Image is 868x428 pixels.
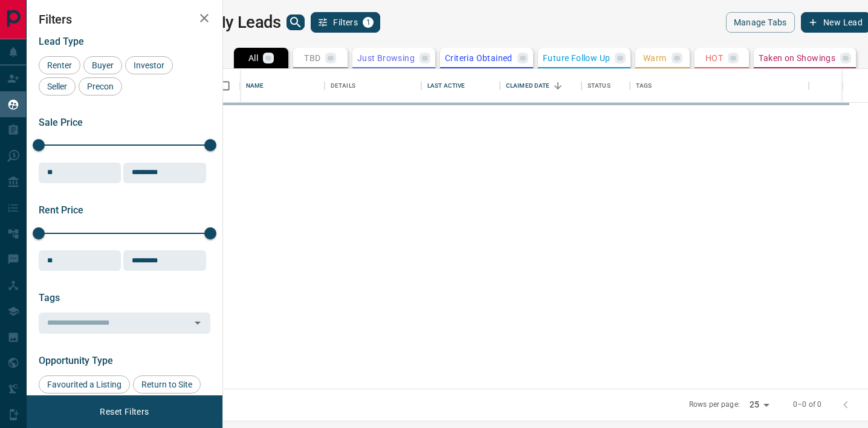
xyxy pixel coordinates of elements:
p: Warm [643,54,667,62]
div: Favourited a Listing [39,375,130,394]
span: Precon [83,82,118,91]
div: Buyer [83,56,122,74]
div: Tags [630,69,809,103]
div: Return to Site [133,375,201,394]
button: Sort [549,77,566,94]
button: Reset Filters [92,401,157,422]
button: search button [287,15,305,30]
div: Details [331,69,355,103]
span: Favourited a Listing [43,380,126,389]
button: Open [189,314,206,331]
span: 1 [364,18,372,27]
span: Rent Price [39,204,83,216]
span: Sale Price [39,117,83,128]
span: Return to Site [137,380,196,389]
span: Seller [43,82,71,91]
div: 25 [745,396,774,413]
div: Last Active [421,69,500,103]
h1: My Leads [212,13,281,32]
span: Opportunity Type [39,355,113,366]
div: Status [588,69,611,103]
span: Tags [39,292,60,303]
div: Details [325,69,421,103]
div: Claimed Date [506,69,550,103]
button: Filters1 [311,12,380,33]
div: Investor [125,56,173,74]
div: Name [246,69,264,103]
div: Renter [39,56,80,74]
p: Rows per page: [689,400,740,410]
p: Future Follow Up [543,54,610,62]
p: 0–0 of 0 [793,400,821,410]
p: TBD [304,54,320,62]
p: HOT [705,54,723,62]
span: Buyer [88,60,118,70]
div: Status [581,69,630,103]
span: Lead Type [39,36,84,47]
div: Tags [636,69,652,103]
button: Manage Tabs [726,12,795,33]
div: Precon [79,77,122,96]
div: Claimed Date [500,69,581,103]
p: Just Browsing [357,54,415,62]
div: Name [240,69,325,103]
p: All [248,54,258,62]
span: Investor [129,60,169,70]
h2: Filters [39,12,210,27]
p: Taken on Showings [759,54,835,62]
p: Criteria Obtained [445,54,513,62]
div: Last Active [427,69,465,103]
div: Seller [39,77,76,96]
span: Renter [43,60,76,70]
